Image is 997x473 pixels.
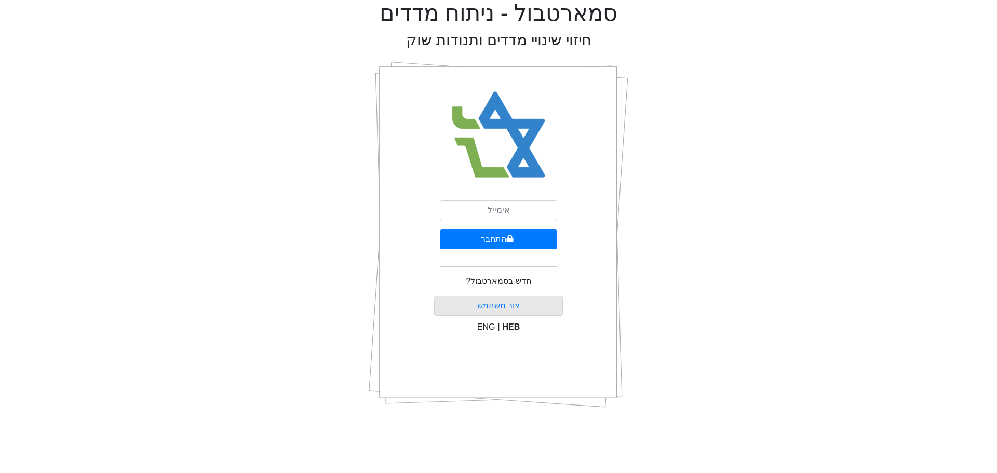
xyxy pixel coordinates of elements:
[503,322,520,331] span: HEB
[434,296,563,316] button: צור משתמש
[477,301,520,310] a: צור משתמש
[406,31,591,49] h2: חיזוי שינויי מדדים ותנודות שוק
[466,275,531,288] p: חדש בסמארטבול?
[477,322,495,331] span: ENG
[442,78,555,192] img: Smart Bull
[440,229,557,249] button: התחבר
[440,200,557,220] input: אימייל
[497,322,500,331] span: |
